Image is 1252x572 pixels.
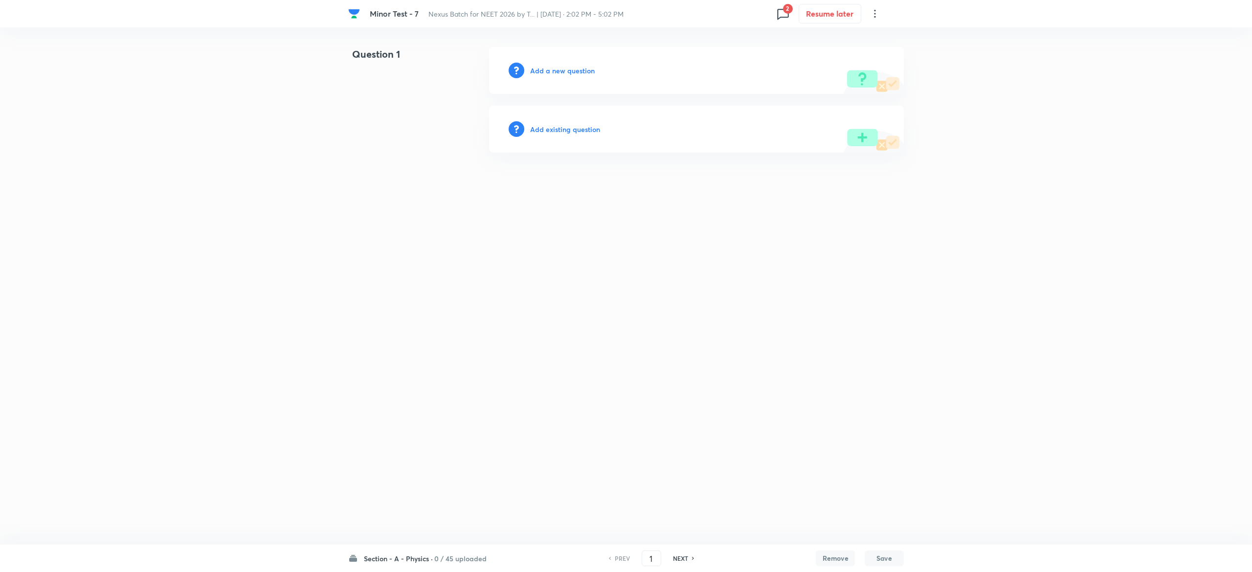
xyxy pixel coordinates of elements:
[348,8,360,20] img: Company Logo
[348,47,458,69] h4: Question 1
[370,8,419,19] span: Minor Test - 7
[615,554,630,563] h6: PREV
[364,553,433,564] h6: Section - A - Physics ·
[865,550,904,566] button: Save
[428,9,624,19] span: Nexus Batch for NEET 2026 by T... | [DATE] · 2:02 PM - 5:02 PM
[530,124,600,134] h6: Add existing question
[783,4,793,14] span: 2
[799,4,861,23] button: Resume later
[530,66,595,76] h6: Add a new question
[348,8,362,20] a: Company Logo
[673,554,688,563] h6: NEXT
[434,553,487,564] h6: 0 / 45 uploaded
[816,550,855,566] button: Remove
